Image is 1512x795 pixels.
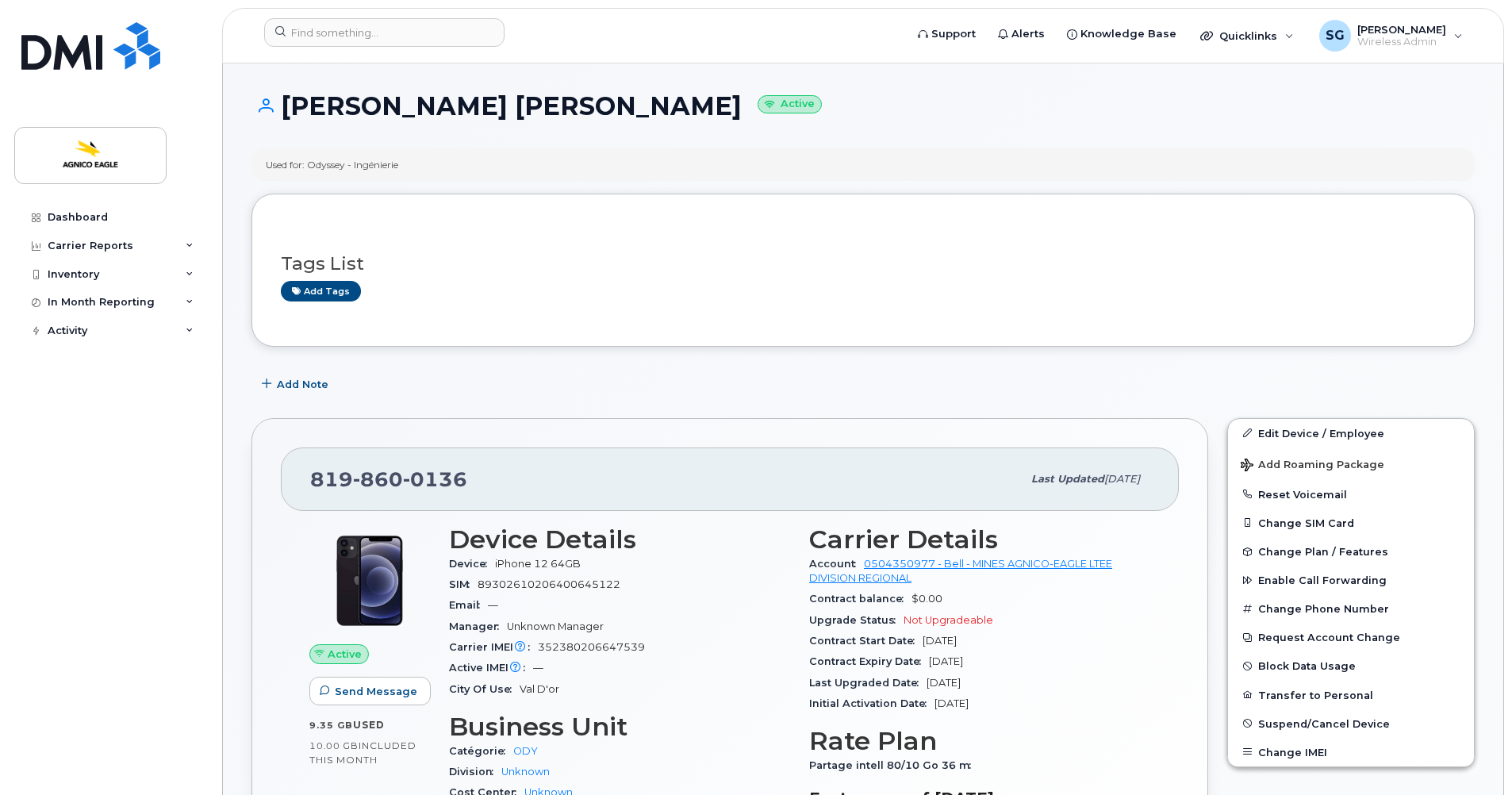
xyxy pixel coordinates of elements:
a: Unknown [501,766,550,778]
h3: Carrier Details [809,525,1150,554]
h3: Business Unit [449,712,790,741]
button: Reset Voicemail [1228,480,1474,509]
span: used [353,719,385,731]
span: Enable Call Forwarding [1258,574,1387,586]
span: Device [449,558,495,570]
span: 352380206647539 [538,641,645,653]
span: [DATE] [927,677,961,689]
span: Manager [449,620,507,632]
span: Not Upgradeable [904,614,993,626]
span: [DATE] [923,635,957,647]
span: SIM [449,578,478,590]
span: [DATE] [929,655,963,667]
span: 10.00 GB [309,740,359,751]
span: Initial Activation Date [809,697,934,709]
span: City Of Use [449,683,520,695]
h3: Tags List [281,254,1445,274]
a: ODY [513,745,538,757]
span: Contract Expiry Date [809,655,929,667]
a: 0504350977 - Bell - MINES AGNICO-EAGLE LTEE DIVISION REGIONAL [809,558,1112,584]
span: included this month [309,739,416,766]
span: Last updated [1031,473,1104,485]
span: Division [449,766,501,778]
div: Used for: Odyssey - Ingénierie [266,158,398,171]
span: 819 [310,467,467,491]
a: Edit Device / Employee [1228,419,1474,447]
span: Active [328,647,362,662]
h3: Device Details [449,525,790,554]
span: Change Plan / Features [1258,546,1388,558]
h1: [PERSON_NAME] [PERSON_NAME] [251,92,1475,120]
span: Last Upgraded Date [809,677,927,689]
button: Transfer to Personal [1228,681,1474,709]
img: iPhone_12.jpg [322,533,417,628]
span: 860 [353,467,403,491]
button: Request Account Change [1228,623,1474,651]
span: — [488,599,498,611]
span: Add Roaming Package [1241,459,1384,474]
button: Change IMEI [1228,738,1474,766]
a: Add tags [281,281,361,301]
span: Email [449,599,488,611]
span: Partage intell 80/10 Go 36 m [809,759,979,771]
span: 9.35 GB [309,720,353,731]
span: Contract Start Date [809,635,923,647]
span: Unknown Manager [507,620,604,632]
span: Account [809,558,864,570]
button: Change SIM Card [1228,509,1474,537]
button: Change Plan / Features [1228,537,1474,566]
button: Change Phone Number [1228,594,1474,623]
span: 89302610206400645122 [478,578,620,590]
span: Catégorie [449,745,513,757]
span: [DATE] [1104,473,1140,485]
h3: Rate Plan [809,727,1150,755]
button: Send Message [309,677,431,705]
span: Val D'or [520,683,559,695]
button: Block Data Usage [1228,651,1474,680]
button: Enable Call Forwarding [1228,566,1474,594]
span: — [533,662,543,674]
span: Upgrade Status [809,614,904,626]
span: Add Note [277,377,328,392]
span: Contract balance [809,593,911,605]
span: [DATE] [934,697,969,709]
button: Add Roaming Package [1228,447,1474,480]
span: Carrier IMEI [449,641,538,653]
button: Suspend/Cancel Device [1228,709,1474,738]
span: Suspend/Cancel Device [1258,717,1390,729]
span: 0136 [403,467,467,491]
small: Active [758,95,822,113]
span: Active IMEI [449,662,533,674]
button: Add Note [251,371,342,399]
span: iPhone 12 64GB [495,558,581,570]
span: Send Message [335,684,417,699]
span: $0.00 [911,593,942,605]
